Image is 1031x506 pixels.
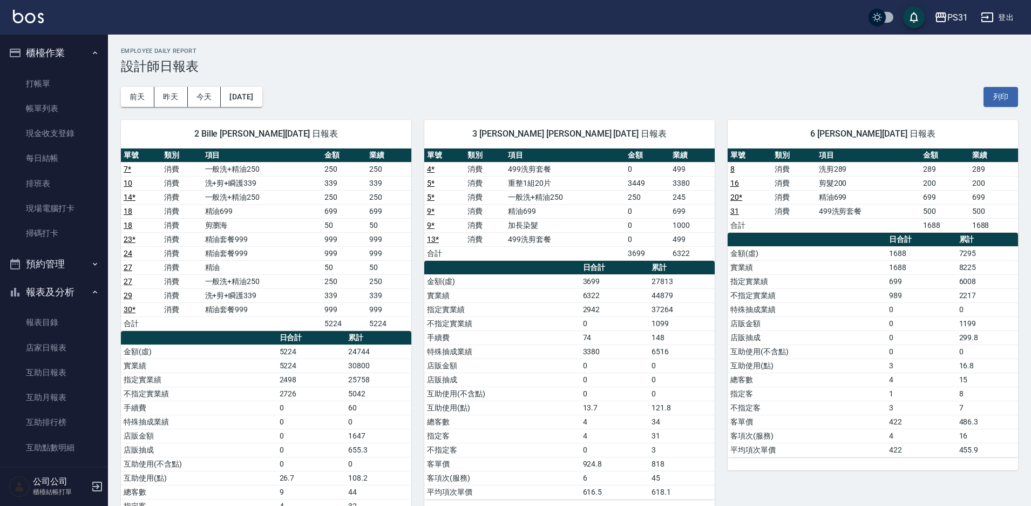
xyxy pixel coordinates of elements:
[345,485,411,499] td: 44
[424,401,580,415] td: 互助使用(點)
[649,401,715,415] td: 121.8
[580,485,649,499] td: 616.5
[728,149,1018,233] table: a dense table
[920,218,969,232] td: 1688
[957,233,1018,247] th: 累計
[161,149,202,163] th: 類別
[920,190,969,204] td: 699
[345,373,411,387] td: 25758
[957,288,1018,302] td: 2217
[886,345,957,359] td: 0
[367,302,411,316] td: 999
[161,176,202,190] td: 消費
[886,429,957,443] td: 4
[33,476,88,487] h5: 公司公司
[161,232,202,246] td: 消費
[4,250,104,278] button: 預約管理
[465,176,505,190] td: 消費
[886,246,957,260] td: 1688
[625,176,670,190] td: 3449
[124,263,132,272] a: 27
[947,11,968,24] div: PS31
[424,443,580,457] td: 不指定客
[121,485,277,499] td: 總客數
[580,443,649,457] td: 0
[580,471,649,485] td: 6
[886,288,957,302] td: 989
[957,330,1018,345] td: 299.8
[728,401,886,415] td: 不指定客
[202,149,322,163] th: 項目
[121,87,154,107] button: 前天
[649,359,715,373] td: 0
[505,162,625,176] td: 499洗剪套餐
[4,310,104,335] a: 報表目錄
[4,96,104,121] a: 帳單列表
[367,246,411,260] td: 999
[772,204,816,218] td: 消費
[580,401,649,415] td: 13.7
[886,233,957,247] th: 日合計
[957,401,1018,415] td: 7
[465,190,505,204] td: 消費
[957,387,1018,401] td: 8
[188,87,221,107] button: 今天
[345,359,411,373] td: 30800
[424,429,580,443] td: 指定客
[367,204,411,218] td: 699
[728,359,886,373] td: 互助使用(點)
[728,316,886,330] td: 店販金額
[121,457,277,471] td: 互助使用(不含點)
[957,302,1018,316] td: 0
[161,246,202,260] td: 消費
[124,277,132,286] a: 27
[580,415,649,429] td: 4
[649,316,715,330] td: 1099
[728,330,886,345] td: 店販抽成
[424,387,580,401] td: 互助使用(不含點)
[625,246,670,260] td: 3699
[670,232,715,246] td: 499
[816,149,921,163] th: 項目
[202,162,322,176] td: 一般洗+精油250
[728,373,886,387] td: 總客數
[816,190,921,204] td: 精油699
[728,274,886,288] td: 指定實業績
[322,246,367,260] td: 999
[957,345,1018,359] td: 0
[277,373,345,387] td: 2498
[649,288,715,302] td: 44879
[437,129,702,139] span: 3 [PERSON_NAME] [PERSON_NAME] [DATE] 日報表
[161,260,202,274] td: 消費
[424,274,580,288] td: 金額(虛)
[277,345,345,359] td: 5224
[121,359,277,373] td: 實業績
[886,302,957,316] td: 0
[728,429,886,443] td: 客項次(服務)
[424,149,465,163] th: 單號
[367,232,411,246] td: 999
[322,302,367,316] td: 999
[957,274,1018,288] td: 6008
[4,121,104,146] a: 現金收支登錄
[465,218,505,232] td: 消費
[277,387,345,401] td: 2726
[121,373,277,387] td: 指定實業績
[121,387,277,401] td: 不指定實業績
[367,218,411,232] td: 50
[322,176,367,190] td: 339
[221,87,262,107] button: [DATE]
[886,274,957,288] td: 699
[277,331,345,345] th: 日合計
[4,360,104,385] a: 互助日報表
[957,260,1018,274] td: 8225
[649,429,715,443] td: 31
[505,190,625,204] td: 一般洗+精油250
[4,71,104,96] a: 打帳單
[730,179,739,187] a: 16
[670,149,715,163] th: 業績
[920,176,969,190] td: 200
[424,485,580,499] td: 平均項次單價
[277,457,345,471] td: 0
[886,260,957,274] td: 1688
